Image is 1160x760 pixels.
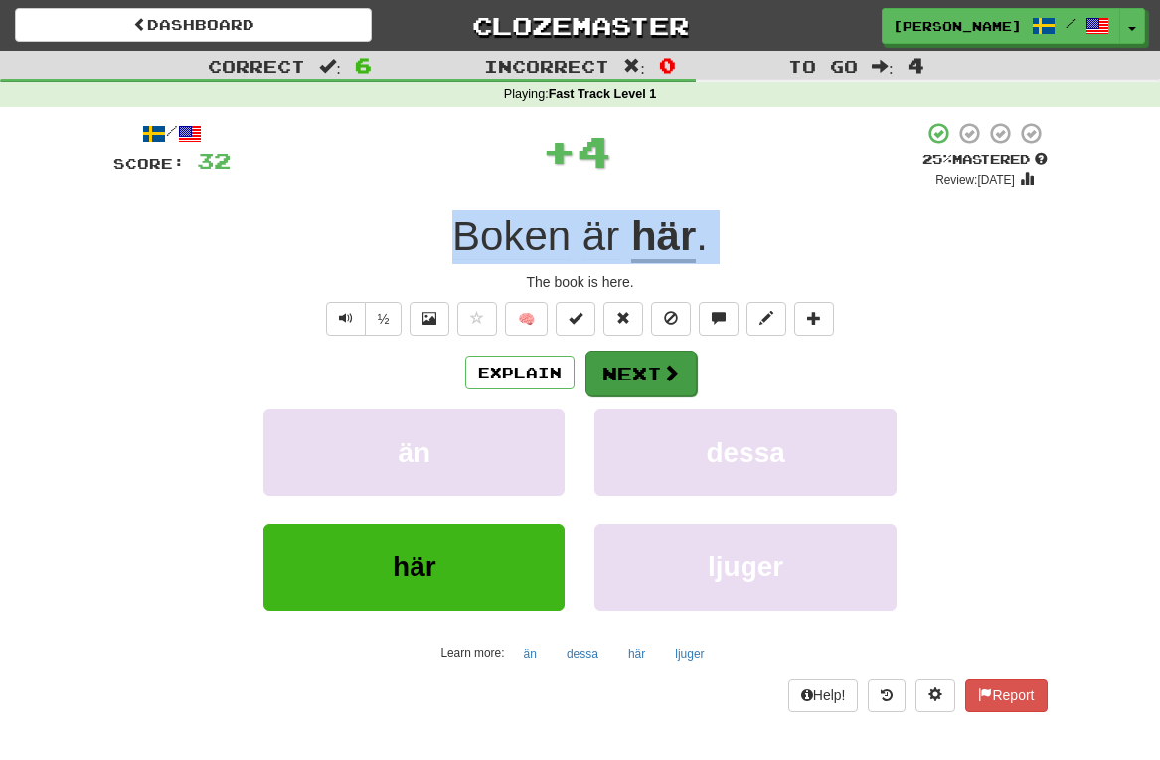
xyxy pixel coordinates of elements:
span: än [398,437,430,468]
button: Favorite sentence (alt+f) [457,302,497,336]
button: Help! [788,679,859,712]
button: dessa [556,639,609,669]
button: Show image (alt+x) [410,302,449,336]
button: ½ [365,302,403,336]
span: To go [788,56,858,76]
span: 4 [908,53,924,76]
span: 6 [355,53,372,76]
div: / [113,121,231,146]
span: är [582,213,619,260]
span: Score: [113,155,185,172]
button: Next [585,351,697,396]
button: Explain [465,356,575,389]
button: ljuger [594,524,896,610]
a: Dashboard [15,8,372,42]
button: här [263,524,565,610]
span: 25 % [922,151,952,167]
span: 32 [197,148,231,173]
div: Mastered [922,151,1048,169]
span: dessa [706,437,784,468]
button: Edit sentence (alt+d) [746,302,786,336]
button: ljuger [664,639,715,669]
span: 4 [577,126,611,176]
a: Clozemaster [402,8,758,43]
a: [PERSON_NAME] / [882,8,1120,44]
button: Ignore sentence (alt+i) [651,302,691,336]
span: Boken [452,213,571,260]
div: The book is here. [113,272,1048,292]
button: Set this sentence to 100% Mastered (alt+m) [556,302,595,336]
span: ljuger [708,551,783,582]
span: / [1066,16,1076,30]
span: . [696,213,708,259]
button: Round history (alt+y) [868,679,906,712]
button: Report [965,679,1047,712]
button: Reset to 0% Mastered (alt+r) [603,302,643,336]
span: + [542,121,577,181]
span: : [872,58,894,75]
button: Discuss sentence (alt+u) [699,302,739,336]
button: än [263,409,565,496]
span: : [319,58,341,75]
small: Review: [DATE] [935,173,1015,187]
button: 🧠 [505,302,548,336]
button: än [513,639,548,669]
div: Text-to-speech controls [322,302,403,336]
button: Play sentence audio (ctl+space) [326,302,366,336]
u: här [631,213,696,263]
button: här [617,639,656,669]
span: Correct [208,56,305,76]
strong: Fast Track Level 1 [549,87,657,101]
span: 0 [659,53,676,76]
span: här [393,551,436,582]
span: Incorrect [484,56,609,76]
span: : [623,58,645,75]
button: dessa [594,409,896,496]
button: Add to collection (alt+a) [794,302,834,336]
span: [PERSON_NAME] [893,17,1022,35]
small: Learn more: [440,646,504,660]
